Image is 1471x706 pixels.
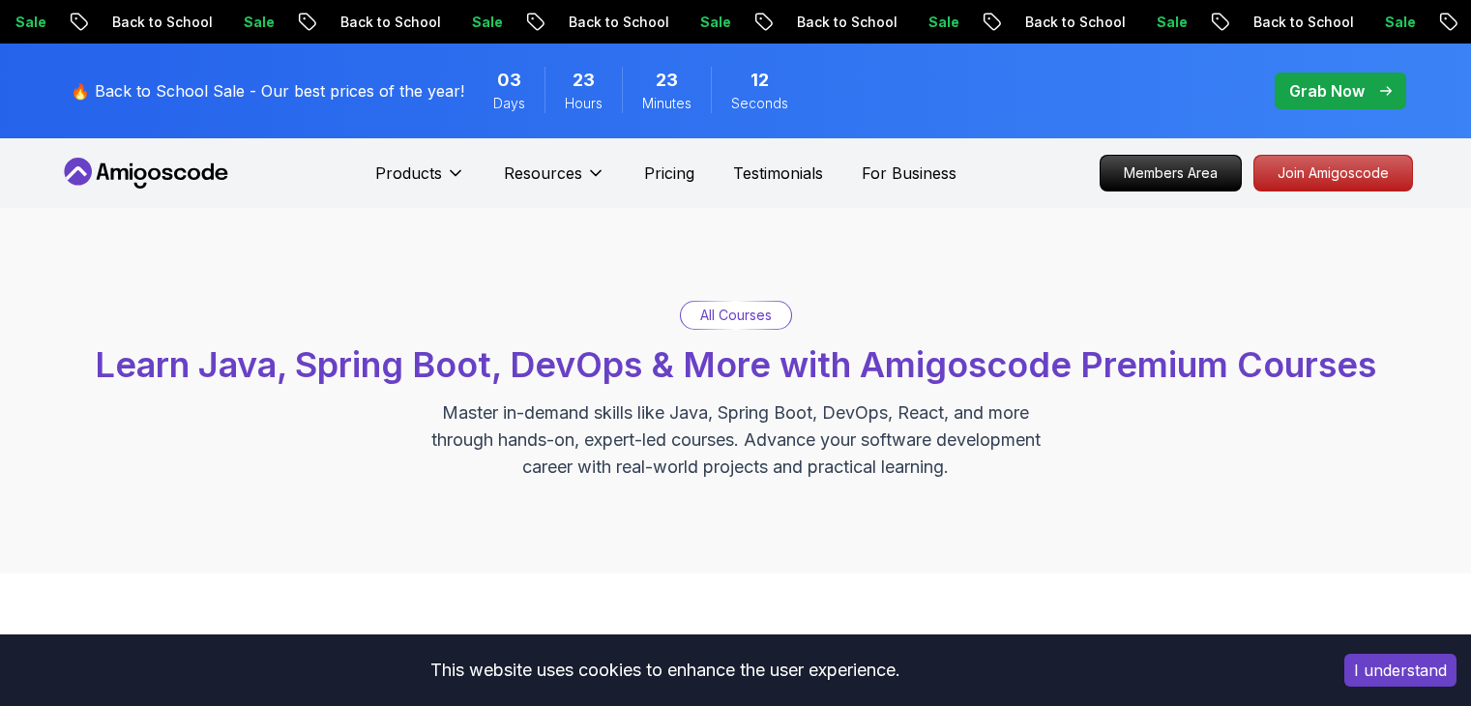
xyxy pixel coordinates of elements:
[781,13,913,32] p: Back to School
[644,162,694,185] a: Pricing
[1238,13,1369,32] p: Back to School
[553,13,685,32] p: Back to School
[411,399,1061,481] p: Master in-demand skills like Java, Spring Boot, DevOps, React, and more through hands-on, expert-...
[15,649,1315,691] div: This website uses cookies to enhance the user experience.
[750,67,769,94] span: 12 Seconds
[71,79,464,103] p: 🔥 Back to School Sale - Our best prices of the year!
[1253,155,1413,191] a: Join Amigoscode
[228,13,290,32] p: Sale
[1344,654,1456,687] button: Accept cookies
[913,13,975,32] p: Sale
[731,94,788,113] span: Seconds
[497,67,521,94] span: 3 Days
[656,67,678,94] span: 23 Minutes
[504,162,605,200] button: Resources
[1254,156,1412,191] p: Join Amigoscode
[862,162,956,185] a: For Business
[1141,13,1203,32] p: Sale
[325,13,456,32] p: Back to School
[95,343,1376,386] span: Learn Java, Spring Boot, DevOps & More with Amigoscode Premium Courses
[97,13,228,32] p: Back to School
[1369,13,1431,32] p: Sale
[1289,79,1365,103] p: Grab Now
[504,162,582,185] p: Resources
[573,67,595,94] span: 23 Hours
[375,162,442,185] p: Products
[700,306,772,325] p: All Courses
[642,94,691,113] span: Minutes
[1010,13,1141,32] p: Back to School
[685,13,747,32] p: Sale
[1101,156,1241,191] p: Members Area
[493,94,525,113] span: Days
[1100,155,1242,191] a: Members Area
[375,162,465,200] button: Products
[733,162,823,185] a: Testimonials
[456,13,518,32] p: Sale
[565,94,603,113] span: Hours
